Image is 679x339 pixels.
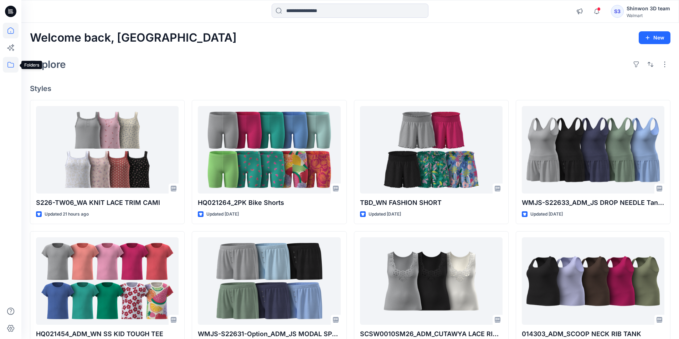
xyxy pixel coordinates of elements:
[530,211,563,218] p: Updated [DATE]
[360,198,503,208] p: TBD_WN FASHION SHORT
[522,198,664,208] p: WMJS-S22633_ADM_JS DROP NEEDLE Tank Short Set
[522,329,664,339] p: 014303_ADM_SCOOP NECK RIB TANK
[360,237,503,325] a: SCSW0010SM26_ADM_CUTAWYA LACE RIB TANK
[522,106,664,194] a: WMJS-S22633_ADM_JS DROP NEEDLE Tank Short Set
[360,329,503,339] p: SCSW0010SM26_ADM_CUTAWYA LACE RIB TANK
[36,106,179,194] a: S226-TW06_WA KNIT LACE TRIM CAMI
[198,237,340,325] a: WMJS-S22631-Option_ADM_JS MODAL SPAN SHORTS
[611,5,624,18] div: S3
[522,237,664,325] a: 014303_ADM_SCOOP NECK RIB TANK
[369,211,401,218] p: Updated [DATE]
[639,31,670,44] button: New
[627,13,670,18] div: Walmart
[36,198,179,208] p: S226-TW06_WA KNIT LACE TRIM CAMI
[30,84,670,93] h4: Styles
[30,59,66,70] h2: Explore
[36,237,179,325] a: HQ021454_ADM_WN SS KID TOUGH TEE
[198,329,340,339] p: WMJS-S22631-Option_ADM_JS MODAL SPAN SHORTS
[45,211,89,218] p: Updated 21 hours ago
[627,4,670,13] div: Shinwon 3D team
[30,31,237,44] h2: Welcome back, [GEOGRAPHIC_DATA]
[198,198,340,208] p: HQ021264_2PK Bike Shorts
[206,211,239,218] p: Updated [DATE]
[360,106,503,194] a: TBD_WN FASHION SHORT
[36,329,179,339] p: HQ021454_ADM_WN SS KID TOUGH TEE
[198,106,340,194] a: HQ021264_2PK Bike Shorts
